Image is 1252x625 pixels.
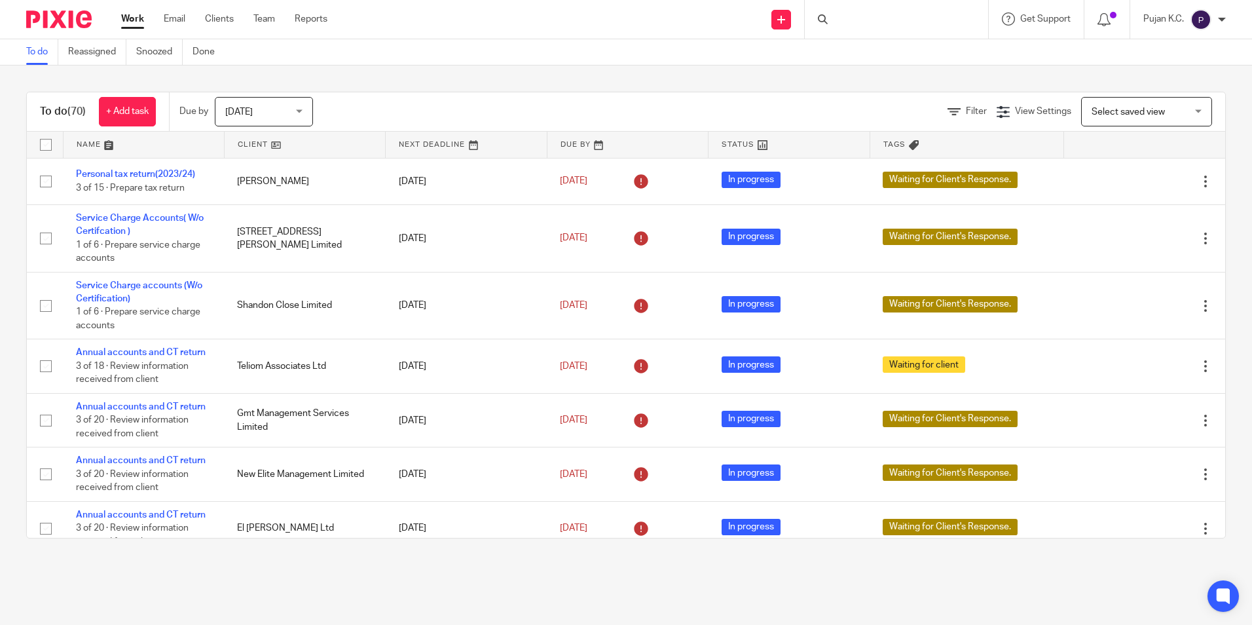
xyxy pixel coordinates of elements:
a: Email [164,12,185,26]
a: Work [121,12,144,26]
span: [DATE] [560,301,587,310]
span: Waiting for Client's Response. [883,296,1018,312]
td: [DATE] [386,447,547,501]
a: Done [193,39,225,65]
span: 1 of 6 · Prepare service charge accounts [76,308,200,331]
td: [DATE] [386,272,547,339]
a: + Add task [99,97,156,126]
span: Waiting for client [883,356,965,373]
span: Waiting for Client's Response. [883,464,1018,481]
a: Service Charge Accounts( W/o Certifcation ) [76,214,204,236]
span: In progress [722,411,781,427]
span: [DATE] [560,234,587,243]
img: svg%3E [1190,9,1211,30]
p: Due by [179,105,208,118]
span: 3 of 20 · Review information received from client [76,470,189,493]
td: New Elite Management Limited [224,447,385,501]
p: Pujan K.C. [1143,12,1184,26]
td: El [PERSON_NAME] Ltd [224,501,385,555]
span: Filter [966,107,987,116]
span: 3 of 18 · Review information received from client [76,362,189,385]
span: In progress [722,172,781,188]
a: To do [26,39,58,65]
a: Personal tax return(2023/24) [76,170,195,179]
a: Reports [295,12,327,26]
a: Service Charge accounts (W/o Certification) [76,281,202,303]
a: Clients [205,12,234,26]
td: [DATE] [386,339,547,393]
span: (70) [67,106,86,117]
span: Waiting for Client's Response. [883,519,1018,535]
td: [STREET_ADDRESS][PERSON_NAME] Limited [224,204,385,272]
span: 3 of 15 · Prepare tax return [76,183,185,193]
td: [DATE] [386,204,547,272]
a: Reassigned [68,39,126,65]
a: Annual accounts and CT return [76,510,206,520]
span: In progress [722,296,781,312]
h1: To do [40,105,86,119]
td: [DATE] [386,393,547,447]
span: [DATE] [560,470,587,479]
span: 3 of 20 · Review information received from client [76,416,189,439]
span: [DATE] [560,416,587,425]
span: 3 of 20 · Review information received from client [76,523,189,546]
span: [DATE] [225,107,253,117]
span: Waiting for Client's Response. [883,172,1018,188]
span: In progress [722,519,781,535]
td: Teliom Associates Ltd [224,339,385,393]
td: [DATE] [386,501,547,555]
td: Shandon Close Limited [224,272,385,339]
span: Waiting for Client's Response. [883,229,1018,245]
a: Annual accounts and CT return [76,348,206,357]
td: Gmt Management Services Limited [224,393,385,447]
a: Snoozed [136,39,183,65]
span: View Settings [1015,107,1071,116]
span: In progress [722,464,781,481]
img: Pixie [26,10,92,28]
span: In progress [722,356,781,373]
a: Annual accounts and CT return [76,402,206,411]
span: In progress [722,229,781,245]
span: Select saved view [1092,107,1165,117]
span: [DATE] [560,177,587,186]
span: [DATE] [560,523,587,533]
td: [DATE] [386,158,547,204]
td: [PERSON_NAME] [224,158,385,204]
span: [DATE] [560,362,587,371]
span: Waiting for Client's Response. [883,411,1018,427]
a: Annual accounts and CT return [76,456,206,465]
span: 1 of 6 · Prepare service charge accounts [76,240,200,263]
span: Get Support [1020,14,1071,24]
a: Team [253,12,275,26]
span: Tags [883,141,906,148]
